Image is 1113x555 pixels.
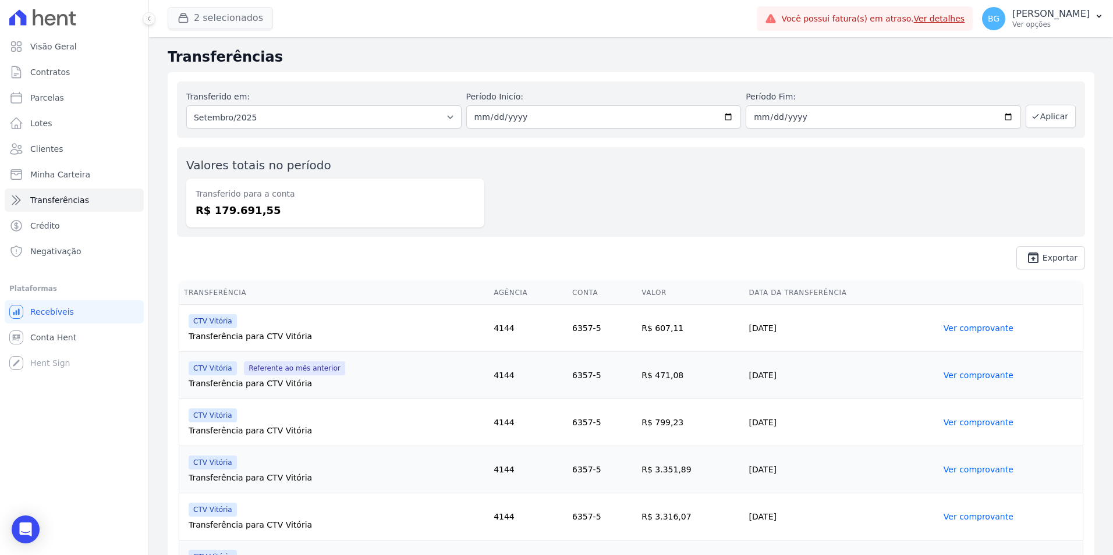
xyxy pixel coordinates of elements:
span: CTV Vitória [189,361,237,375]
td: 6357-5 [568,399,637,446]
a: Parcelas [5,86,144,109]
th: Agência [489,281,568,305]
a: Contratos [5,61,144,84]
td: R$ 607,11 [637,305,744,352]
button: BG [PERSON_NAME] Ver opções [973,2,1113,35]
div: Open Intercom Messenger [12,515,40,543]
a: Recebíveis [5,300,144,323]
span: Você possui fatura(s) em atraso. [781,13,965,25]
td: 6357-5 [568,352,637,399]
button: Aplicar [1026,105,1076,128]
span: Referente ao mês anterior [244,361,345,375]
td: 4144 [489,352,568,399]
a: Visão Geral [5,35,144,58]
td: R$ 3.316,07 [637,493,744,540]
label: Valores totais no período [186,158,331,172]
div: Transferência para CTV Vitória [189,519,484,531]
span: CTV Vitória [189,503,237,517]
th: Conta [568,281,637,305]
button: 2 selecionados [168,7,273,29]
p: Ver opções [1012,20,1090,29]
td: [DATE] [745,446,939,493]
span: Lotes [30,118,52,129]
div: Transferência para CTV Vitória [189,378,484,389]
td: 4144 [489,446,568,493]
span: Exportar [1043,254,1077,261]
td: 4144 [489,305,568,352]
label: Transferido em: [186,92,250,101]
span: Contratos [30,66,70,78]
a: Ver comprovante [944,418,1013,427]
a: Ver comprovante [944,323,1013,333]
a: Ver comprovante [944,371,1013,380]
td: [DATE] [745,493,939,540]
label: Período Fim: [746,91,1021,103]
td: [DATE] [745,305,939,352]
span: CTV Vitória [189,314,237,328]
a: Clientes [5,137,144,161]
td: 4144 [489,493,568,540]
span: Visão Geral [30,41,77,52]
a: Ver detalhes [914,14,965,23]
td: 6357-5 [568,446,637,493]
a: Negativação [5,240,144,263]
span: BG [988,15,999,23]
span: Crédito [30,220,60,232]
span: Parcelas [30,92,64,104]
span: Negativação [30,246,81,257]
a: Transferências [5,188,144,212]
th: Valor [637,281,744,305]
a: Lotes [5,112,144,135]
span: Recebíveis [30,306,74,318]
span: Conta Hent [30,332,76,343]
a: Ver comprovante [944,512,1013,521]
td: 4144 [489,399,568,446]
th: Data da Transferência [745,281,939,305]
span: Clientes [30,143,63,155]
span: CTV Vitória [189,408,237,422]
a: Ver comprovante [944,465,1013,474]
dd: R$ 179.691,55 [196,202,475,218]
div: Transferência para CTV Vitória [189,425,484,436]
dt: Transferido para a conta [196,188,475,200]
label: Período Inicío: [466,91,742,103]
div: Plataformas [9,282,139,296]
a: unarchive Exportar [1016,246,1085,269]
a: Minha Carteira [5,163,144,186]
td: R$ 471,08 [637,352,744,399]
a: Conta Hent [5,326,144,349]
td: R$ 799,23 [637,399,744,446]
td: 6357-5 [568,493,637,540]
th: Transferência [179,281,489,305]
td: [DATE] [745,352,939,399]
a: Crédito [5,214,144,237]
p: [PERSON_NAME] [1012,8,1090,20]
span: CTV Vitória [189,456,237,469]
i: unarchive [1026,251,1040,265]
span: Transferências [30,194,89,206]
div: Transferência para CTV Vitória [189,472,484,483]
td: [DATE] [745,399,939,446]
h2: Transferências [168,47,1094,67]
td: R$ 3.351,89 [637,446,744,493]
td: 6357-5 [568,305,637,352]
div: Transferência para CTV Vitória [189,330,484,342]
span: Minha Carteira [30,169,90,180]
